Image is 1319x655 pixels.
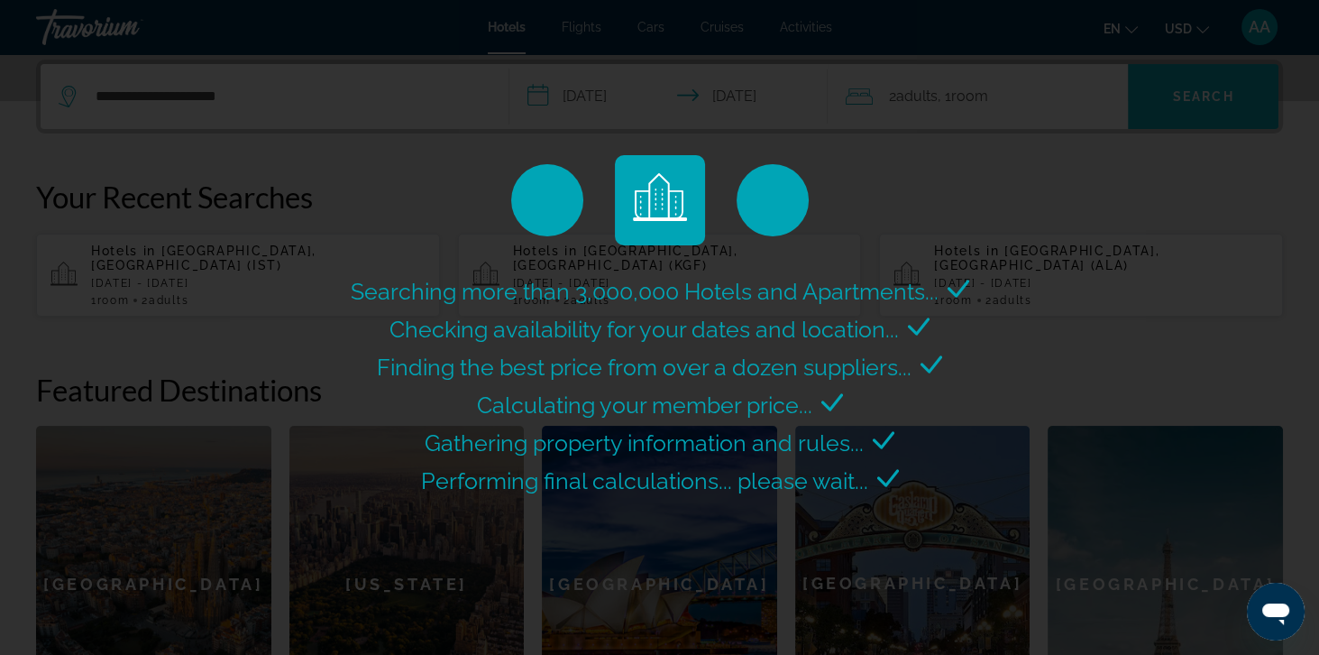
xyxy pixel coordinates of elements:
iframe: Кнопка запуска окна обмена сообщениями [1247,583,1305,641]
span: Performing final calculations... please wait... [421,467,868,494]
span: Calculating your member price... [477,392,812,419]
span: Finding the best price from over a dozen suppliers... [377,354,911,381]
span: Checking availability for your dates and location... [389,316,899,343]
span: Searching more than 3,000,000 Hotels and Apartments... [351,278,939,305]
span: Gathering property information and rules... [425,429,864,457]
